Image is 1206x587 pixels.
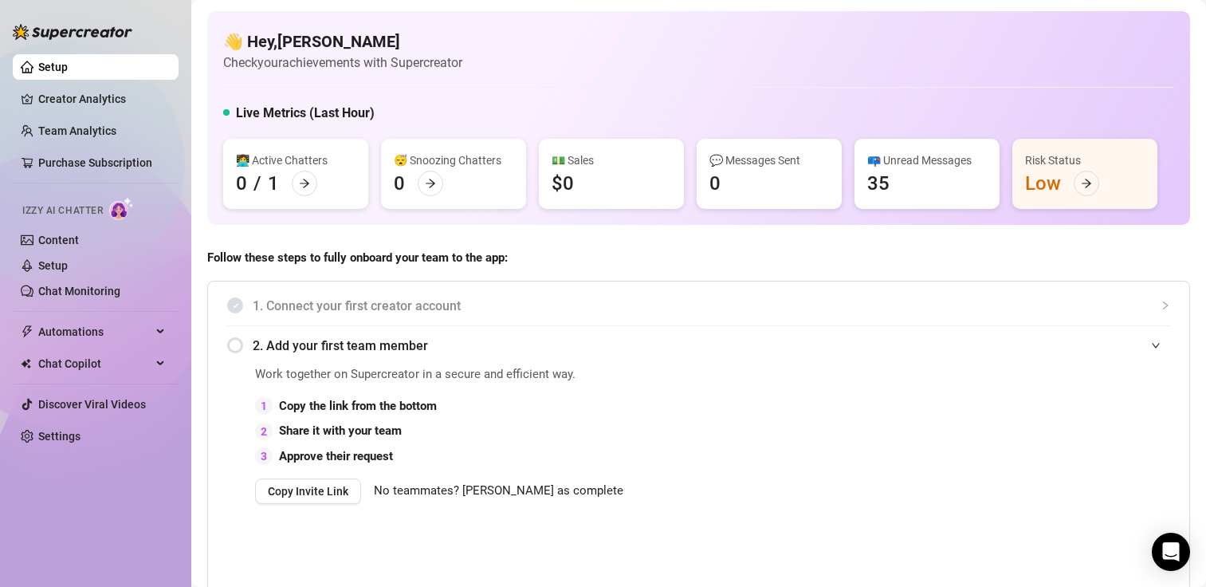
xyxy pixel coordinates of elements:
[709,152,829,169] div: 💬 Messages Sent
[1025,152,1145,169] div: Risk Status
[279,399,437,413] strong: Copy the link from the bottom
[255,447,273,465] div: 3
[851,365,1170,569] iframe: Adding Team Members
[299,178,310,189] span: arrow-right
[552,171,574,196] div: $0
[38,61,68,73] a: Setup
[236,104,375,123] h5: Live Metrics (Last Hour)
[279,424,402,438] strong: Share it with your team
[709,171,721,196] div: 0
[38,156,152,169] a: Purchase Subscription
[38,319,151,345] span: Automations
[38,430,81,443] a: Settings
[1161,301,1170,310] span: collapsed
[109,197,134,220] img: AI Chatter
[21,358,31,369] img: Chat Copilot
[279,449,393,463] strong: Approve their request
[227,286,1170,325] div: 1. Connect your first creator account
[223,30,462,53] h4: 👋 Hey, [PERSON_NAME]
[867,171,890,196] div: 35
[227,326,1170,365] div: 2. Add your first team member
[21,325,33,338] span: thunderbolt
[867,152,987,169] div: 📪 Unread Messages
[255,365,811,384] span: Work together on Supercreator in a secure and efficient way.
[1081,178,1092,189] span: arrow-right
[425,178,436,189] span: arrow-right
[1152,533,1190,571] div: Open Intercom Messenger
[223,53,462,73] article: Check your achievements with Supercreator
[552,152,671,169] div: 💵 Sales
[268,485,348,498] span: Copy Invite Link
[253,296,1170,316] span: 1. Connect your first creator account
[207,250,508,265] strong: Follow these steps to fully onboard your team to the app:
[394,171,405,196] div: 0
[38,398,146,411] a: Discover Viral Videos
[255,479,361,504] button: Copy Invite Link
[268,171,279,196] div: 1
[394,152,513,169] div: 😴 Snoozing Chatters
[38,86,166,112] a: Creator Analytics
[236,152,356,169] div: 👩‍💻 Active Chatters
[38,351,151,376] span: Chat Copilot
[22,203,103,219] span: Izzy AI Chatter
[38,285,120,297] a: Chat Monitoring
[374,482,623,501] span: No teammates? [PERSON_NAME] as complete
[13,24,132,40] img: logo-BBDzfeDw.svg
[38,259,68,272] a: Setup
[38,124,116,137] a: Team Analytics
[236,171,247,196] div: 0
[253,336,1170,356] span: 2. Add your first team member
[255,423,273,440] div: 2
[38,234,79,246] a: Content
[255,397,273,415] div: 1
[1151,341,1161,350] span: expanded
